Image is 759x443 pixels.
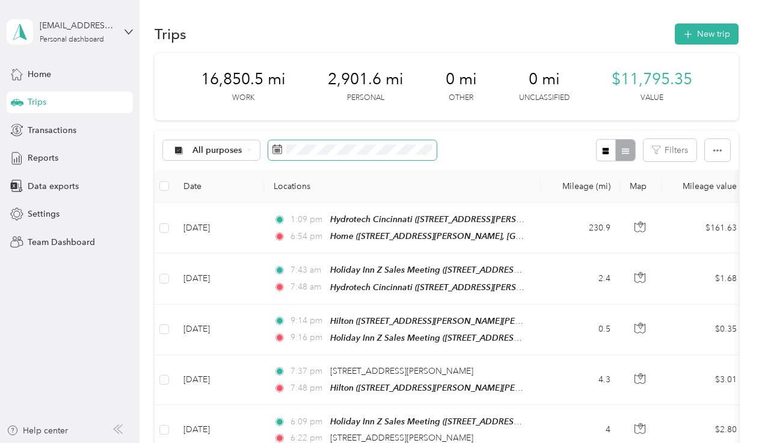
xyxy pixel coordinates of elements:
span: 7:37 pm [290,365,325,378]
button: Filters [644,139,696,161]
span: 0 mi [446,70,477,89]
span: Hydrotech Cincinnati ([STREET_ADDRESS][PERSON_NAME], [GEOGRAPHIC_DATA], [US_STATE]) [330,282,699,293]
span: Home ([STREET_ADDRESS][PERSON_NAME], [GEOGRAPHIC_DATA], [US_STATE]) [330,231,641,241]
span: Hilton ([STREET_ADDRESS][PERSON_NAME][PERSON_NAME][US_STATE]) [330,316,615,326]
p: Value [641,93,663,104]
td: [DATE] [174,203,264,253]
span: [STREET_ADDRESS][PERSON_NAME] [330,366,473,376]
td: [DATE] [174,305,264,355]
span: 7:48 am [290,280,325,294]
span: Data exports [28,180,79,193]
span: 16,850.5 mi [201,70,286,89]
span: 6:54 pm [290,230,325,243]
span: Transactions [28,124,76,137]
td: $161.63 [662,203,746,253]
div: [EMAIL_ADDRESS][DOMAIN_NAME] [40,19,115,32]
td: 2.4 [541,253,620,304]
span: Hilton ([STREET_ADDRESS][PERSON_NAME][PERSON_NAME][US_STATE]) [330,383,615,393]
p: Unclassified [519,93,570,104]
td: $1.68 [662,253,746,304]
span: 7:43 am [290,264,325,277]
span: Hydrotech Cincinnati ([STREET_ADDRESS][PERSON_NAME], [GEOGRAPHIC_DATA], [US_STATE]) [330,214,699,225]
td: [DATE] [174,355,264,405]
span: $11,795.35 [612,70,692,89]
td: 0.5 [541,305,620,355]
span: 7:48 pm [290,382,325,395]
span: Reports [28,152,58,164]
span: Home [28,68,51,81]
p: Other [449,93,473,104]
span: 9:14 pm [290,314,325,327]
button: New trip [675,23,739,45]
span: 0 mi [529,70,560,89]
button: Help center [7,424,68,437]
span: 9:16 pm [290,331,325,344]
span: Trips [28,96,46,108]
iframe: Everlance-gr Chat Button Frame [692,376,759,443]
td: $3.01 [662,355,746,405]
span: 1:09 pm [290,213,325,226]
p: Personal [347,93,384,104]
th: Map [620,170,662,203]
td: 230.9 [541,203,620,253]
h1: Trips [155,28,186,40]
span: All purposes [192,146,242,155]
span: Team Dashboard [28,236,95,249]
th: Locations [264,170,541,203]
div: Personal dashboard [40,36,104,43]
td: $0.35 [662,305,746,355]
th: Mileage value [662,170,746,203]
td: [DATE] [174,253,264,304]
span: [STREET_ADDRESS][PERSON_NAME] [330,433,473,443]
p: Work [232,93,254,104]
span: Settings [28,208,60,220]
th: Date [174,170,264,203]
span: 6:09 pm [290,415,325,429]
th: Mileage (mi) [541,170,620,203]
td: 4.3 [541,355,620,405]
span: 2,901.6 mi [328,70,404,89]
